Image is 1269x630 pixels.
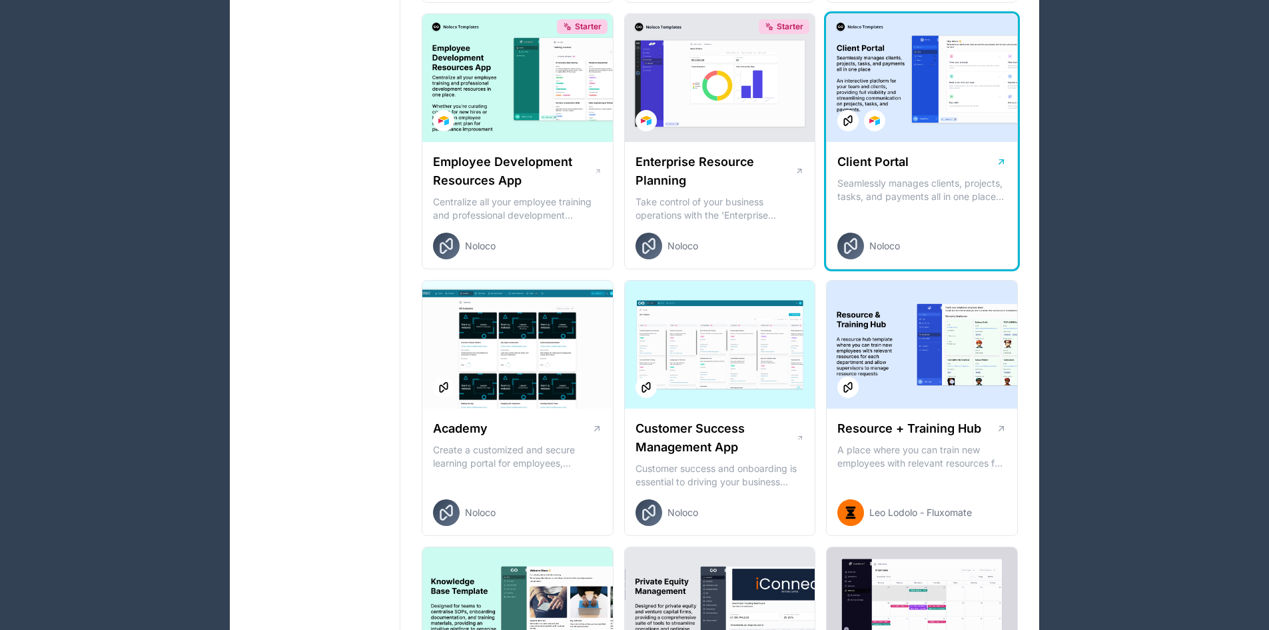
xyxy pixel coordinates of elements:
[777,21,803,32] span: Starter
[869,115,880,126] img: Airtable Logo
[837,153,909,171] h1: Client Portal
[667,506,698,519] span: Noloco
[635,195,805,222] p: Take control of your business operations with the 'Enterprise Resource Planning' template. This c...
[433,195,602,222] p: Centralize all your employee training and professional development resources in one place. Whethe...
[438,115,449,126] img: Airtable Logo
[575,21,602,32] span: Starter
[837,177,1007,203] p: Seamlessly manages clients, projects, tasks, and payments all in one place An interactive platfor...
[837,443,1007,470] p: A place where you can train new employees with relevant resources for each department and allow s...
[641,115,651,126] img: Airtable Logo
[465,506,496,519] span: Noloco
[433,443,602,470] p: Create a customized and secure learning portal for employees, customers or partners. Organize les...
[465,239,496,253] span: Noloco
[635,419,797,457] h1: Customer Success Management App
[667,239,698,253] span: Noloco
[433,419,488,438] h1: Academy
[837,419,981,438] h1: Resource + Training Hub
[869,506,972,519] span: Leo Lodolo - Fluxomate
[635,153,795,190] h1: Enterprise Resource Planning
[869,239,900,253] span: Noloco
[433,153,594,190] h1: Employee Development Resources App
[635,462,805,489] p: Customer success and onboarding is essential to driving your business forward and ensuring retent...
